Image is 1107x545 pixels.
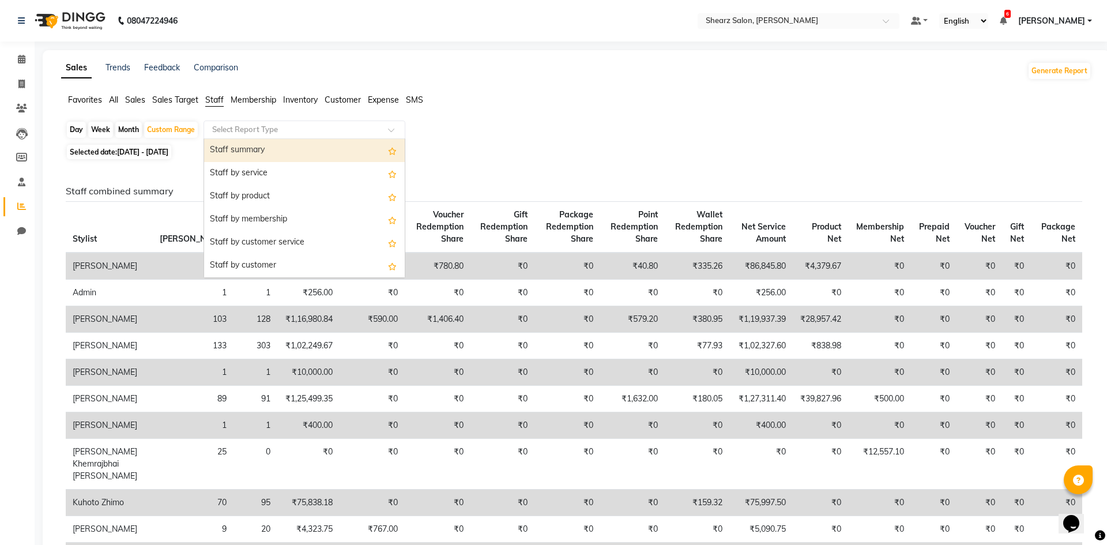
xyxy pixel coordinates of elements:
a: Feedback [144,62,180,73]
span: Gift Redemption Share [480,209,528,244]
td: ₹0 [1002,280,1031,306]
td: 9 [153,516,234,543]
span: [PERSON_NAME] [160,234,227,244]
td: ₹0 [1002,306,1031,333]
td: 133 [153,333,234,359]
td: 95 [234,490,277,516]
div: Staff by service [204,162,405,185]
td: ₹0 [1031,280,1082,306]
span: Point Redemption Share [611,209,658,244]
a: Trends [106,62,130,73]
td: ₹10,000.00 [729,359,793,386]
span: SMS [406,95,423,105]
td: ₹0 [405,386,470,412]
td: [PERSON_NAME] [66,386,153,412]
td: ₹0 [911,386,957,412]
td: 1 [234,280,277,306]
td: ₹0 [600,359,665,386]
td: [PERSON_NAME] [66,306,153,333]
div: Day [67,122,86,138]
td: ₹0 [665,412,730,439]
td: ₹0 [470,306,534,333]
td: ₹0 [600,516,665,543]
td: 1 [153,412,234,439]
td: ₹0 [1002,516,1031,543]
td: ₹0 [848,280,911,306]
td: 1 [153,359,234,386]
div: Staff by membership [204,208,405,231]
span: Add this report to Favorites List [388,144,397,157]
td: ₹0 [848,333,911,359]
span: Voucher Redemption Share [416,209,464,244]
td: ₹0 [534,412,600,439]
td: ₹400.00 [277,412,340,439]
span: Prepaid Net [919,221,950,244]
td: ₹0 [1002,333,1031,359]
td: 0 [234,439,277,490]
span: Add this report to Favorites List [388,167,397,181]
td: ₹0 [600,333,665,359]
span: Voucher Net [965,221,995,244]
td: ₹0 [600,280,665,306]
td: ₹0 [340,412,405,439]
td: ₹838.98 [793,333,848,359]
td: ₹0 [340,280,405,306]
td: ₹0 [793,516,848,543]
button: Generate Report [1029,63,1090,79]
td: ₹0 [729,439,793,490]
div: Staff summary [204,139,405,162]
span: Customer [325,95,361,105]
td: ₹256.00 [277,280,340,306]
td: ₹0 [340,333,405,359]
td: ₹0 [470,516,534,543]
span: Add this report to Favorites List [388,190,397,204]
td: ₹0 [1031,490,1082,516]
td: ₹780.80 [405,253,470,280]
td: ₹0 [1031,412,1082,439]
td: ₹0 [957,253,1002,280]
div: Staff by customer service [204,231,405,254]
td: ₹75,838.18 [277,490,340,516]
td: ₹75,997.50 [729,490,793,516]
td: 1 [153,280,234,306]
td: ₹0 [534,439,600,490]
td: ₹0 [600,439,665,490]
td: 1 [234,359,277,386]
td: ₹0 [793,490,848,516]
td: ₹0 [534,333,600,359]
td: ₹0 [957,306,1002,333]
a: Comparison [194,62,238,73]
td: Admin [66,280,153,306]
td: ₹0 [957,439,1002,490]
span: Sales Target [152,95,198,105]
td: ₹590.00 [340,306,405,333]
span: Net Service Amount [741,221,786,244]
td: ₹0 [957,490,1002,516]
td: ₹1,25,499.35 [277,386,340,412]
td: Kuhoto Zhimo [66,490,153,516]
td: ₹0 [1031,516,1082,543]
td: ₹256.00 [729,280,793,306]
td: ₹1,16,980.84 [277,306,340,333]
td: ₹77.93 [665,333,730,359]
span: [PERSON_NAME] [1018,15,1085,27]
td: 103 [153,306,234,333]
td: ₹0 [405,359,470,386]
td: ₹86,845.80 [729,253,793,280]
td: ₹0 [911,306,957,333]
td: ₹335.26 [665,253,730,280]
span: [DATE] - [DATE] [117,148,168,156]
td: ₹0 [1002,490,1031,516]
td: ₹0 [534,490,600,516]
span: Membership Net [856,221,904,244]
div: Month [115,122,142,138]
td: ₹0 [911,516,957,543]
td: ₹0 [470,386,534,412]
td: ₹579.20 [600,306,665,333]
span: Add this report to Favorites List [388,259,397,273]
td: ₹0 [957,386,1002,412]
td: 303 [234,333,277,359]
td: [PERSON_NAME] [66,253,153,280]
td: 20 [234,516,277,543]
td: ₹180.05 [665,386,730,412]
